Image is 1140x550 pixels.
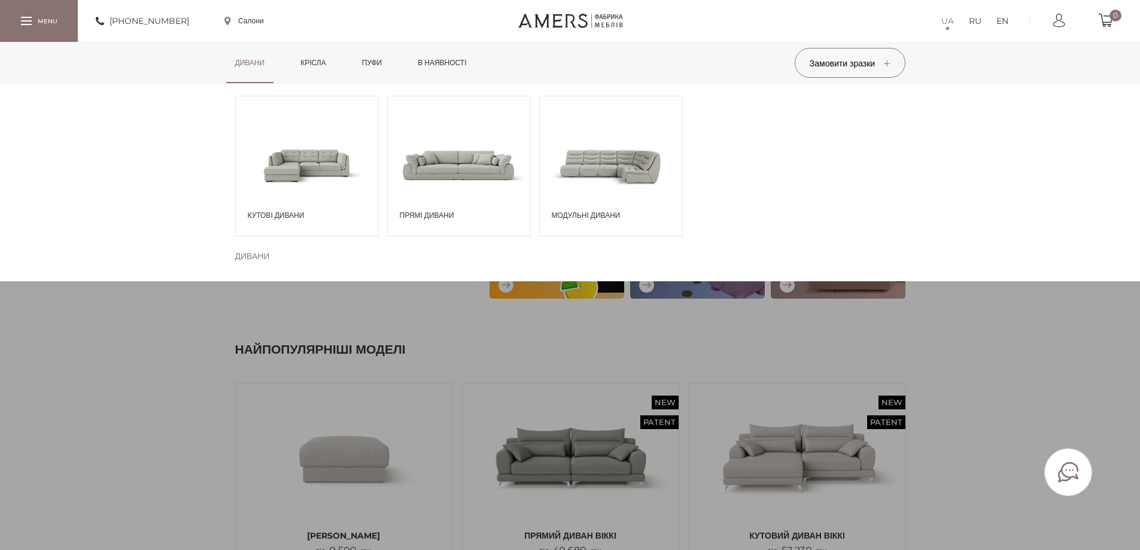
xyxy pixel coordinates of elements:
[996,14,1008,28] a: EN
[248,210,372,221] span: Кутові дивани
[235,249,270,263] span: Дивани
[400,210,524,221] span: Прямі дивани
[291,42,335,84] a: Крісла
[224,16,264,26] a: Салони
[96,14,189,28] a: [PHONE_NUMBER]
[795,48,905,78] button: Замовити зразки
[387,96,531,236] a: Прямі дивани Прямі дивани
[353,42,391,84] a: Пуфи
[226,42,274,84] a: Дивани
[969,14,981,28] a: RU
[552,210,676,221] span: Модульні дивани
[1109,10,1121,22] span: 0
[941,14,954,28] a: UA
[235,96,379,236] a: Кутові дивани Кутові дивани
[810,58,890,69] span: Замовити зразки
[539,96,683,236] a: Модульні дивани Модульні дивани
[409,42,475,84] a: в наявності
